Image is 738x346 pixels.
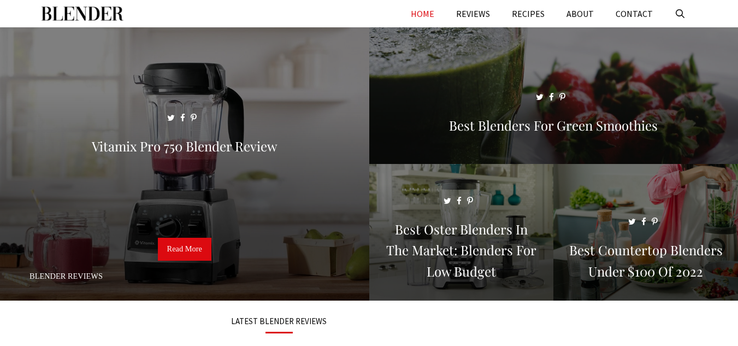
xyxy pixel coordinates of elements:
h3: LATEST BLENDER REVIEWS [55,317,503,325]
a: Best Oster Blenders in the Market: Blenders for Low Budget [369,288,554,298]
a: Read More [158,238,211,261]
a: Best Countertop Blenders Under $100 of 2022 [553,288,738,298]
a: Blender Reviews [29,272,103,280]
